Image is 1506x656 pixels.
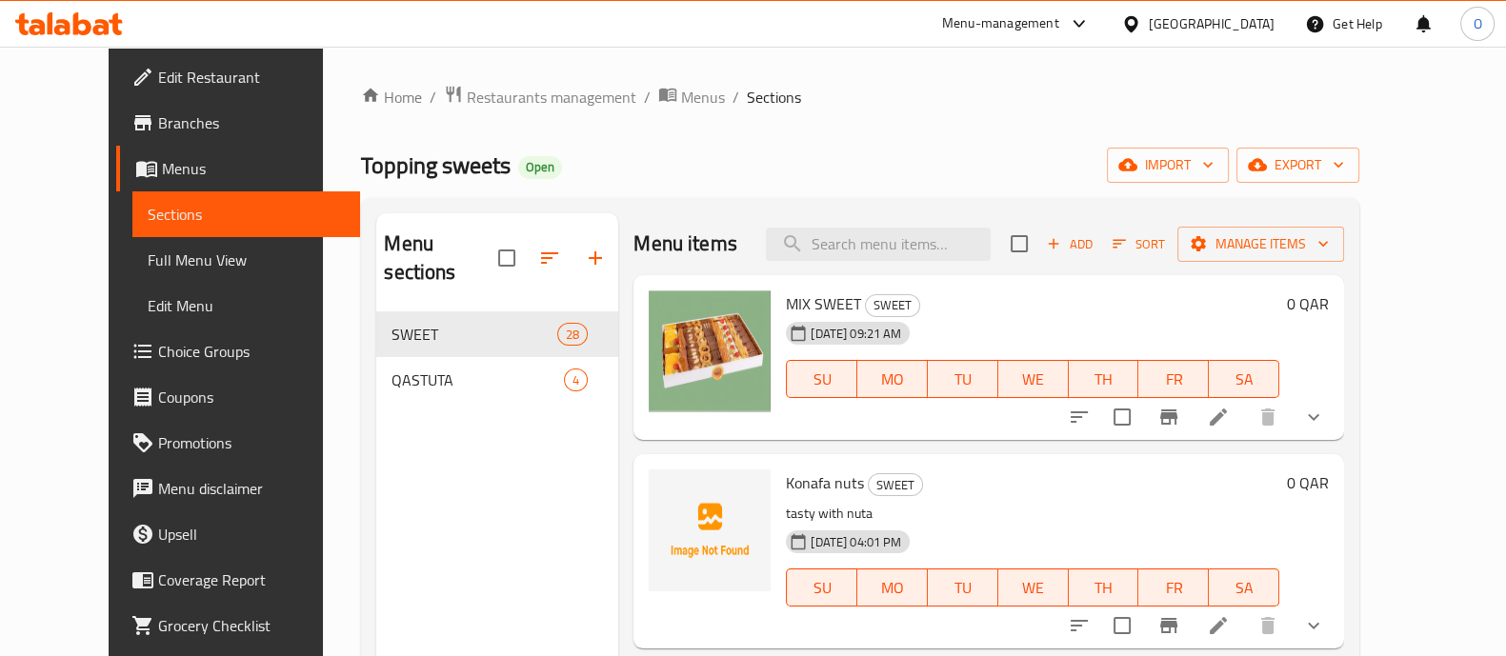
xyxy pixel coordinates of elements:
[518,159,562,175] span: Open
[1102,397,1142,437] span: Select to update
[158,523,345,546] span: Upsell
[116,100,360,146] a: Branches
[1177,227,1344,262] button: Manage items
[1252,153,1344,177] span: export
[116,466,360,511] a: Menu disclaimer
[376,311,618,357] div: SWEET28
[527,235,572,281] span: Sort sections
[1207,406,1230,428] a: Edit menu item
[518,156,562,179] div: Open
[158,431,345,454] span: Promotions
[361,144,511,187] span: Topping sweets
[1287,290,1329,317] h6: 0 QAR
[158,614,345,637] span: Grocery Checklist
[1291,394,1336,440] button: show more
[1138,568,1209,606] button: FR
[1069,568,1139,606] button: TH
[868,473,923,496] div: SWEET
[1108,229,1170,259] button: Sort
[803,533,909,551] span: [DATE] 04:01 PM
[1245,603,1291,648] button: delete
[998,568,1069,606] button: WE
[392,323,557,346] span: SWEET
[733,86,739,109] li: /
[999,224,1039,264] span: Select section
[794,366,850,393] span: SU
[1146,574,1201,602] span: FR
[786,568,857,606] button: SU
[1076,574,1132,602] span: TH
[116,557,360,603] a: Coverage Report
[487,238,527,278] span: Select all sections
[158,386,345,408] span: Coupons
[1193,232,1329,256] span: Manage items
[158,340,345,363] span: Choice Groups
[572,235,618,281] button: Add section
[1076,366,1132,393] span: TH
[869,474,922,496] span: SWEET
[998,360,1069,398] button: WE
[116,328,360,374] a: Choice Groups
[1122,153,1214,177] span: import
[786,468,864,497] span: Konafa nuts
[928,568,998,606] button: TU
[1149,13,1275,34] div: [GEOGRAPHIC_DATA]
[866,294,919,316] span: SWEET
[430,86,436,109] li: /
[158,66,345,89] span: Edit Restaurant
[116,374,360,420] a: Coupons
[786,360,857,398] button: SU
[794,574,850,602] span: SU
[786,289,861,318] span: MIX SWEET
[1056,394,1102,440] button: sort-choices
[376,304,618,410] nav: Menu sections
[1291,603,1336,648] button: show more
[1006,574,1061,602] span: WE
[116,603,360,648] a: Grocery Checklist
[1302,614,1325,637] svg: Show Choices
[1069,360,1139,398] button: TH
[1039,229,1100,259] button: Add
[942,12,1059,35] div: Menu-management
[1146,394,1192,440] button: Branch-specific-item
[361,86,422,109] a: Home
[1044,233,1095,255] span: Add
[1209,568,1279,606] button: SA
[558,326,587,344] span: 28
[865,574,920,602] span: MO
[766,228,991,261] input: search
[935,366,991,393] span: TU
[116,54,360,100] a: Edit Restaurant
[1102,606,1142,646] span: Select to update
[132,191,360,237] a: Sections
[565,371,587,389] span: 4
[158,477,345,500] span: Menu disclaimer
[1473,13,1481,34] span: O
[658,85,725,109] a: Menus
[132,237,360,283] a: Full Menu View
[158,568,345,591] span: Coverage Report
[1207,614,1230,637] a: Edit menu item
[557,323,588,346] div: items
[467,86,636,109] span: Restaurants management
[644,86,651,109] li: /
[116,420,360,466] a: Promotions
[649,469,771,591] img: Konafa nuts
[857,568,928,606] button: MO
[649,290,771,412] img: MIX SWEET
[158,111,345,134] span: Branches
[803,325,909,343] span: [DATE] 09:21 AM
[1107,148,1229,183] button: import
[1006,366,1061,393] span: WE
[1302,406,1325,428] svg: Show Choices
[162,157,345,180] span: Menus
[1113,233,1165,255] span: Sort
[444,85,636,109] a: Restaurants management
[361,85,1359,109] nav: breadcrumb
[1245,394,1291,440] button: delete
[392,368,564,391] div: QASTUTA
[1146,366,1201,393] span: FR
[857,360,928,398] button: MO
[928,360,998,398] button: TU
